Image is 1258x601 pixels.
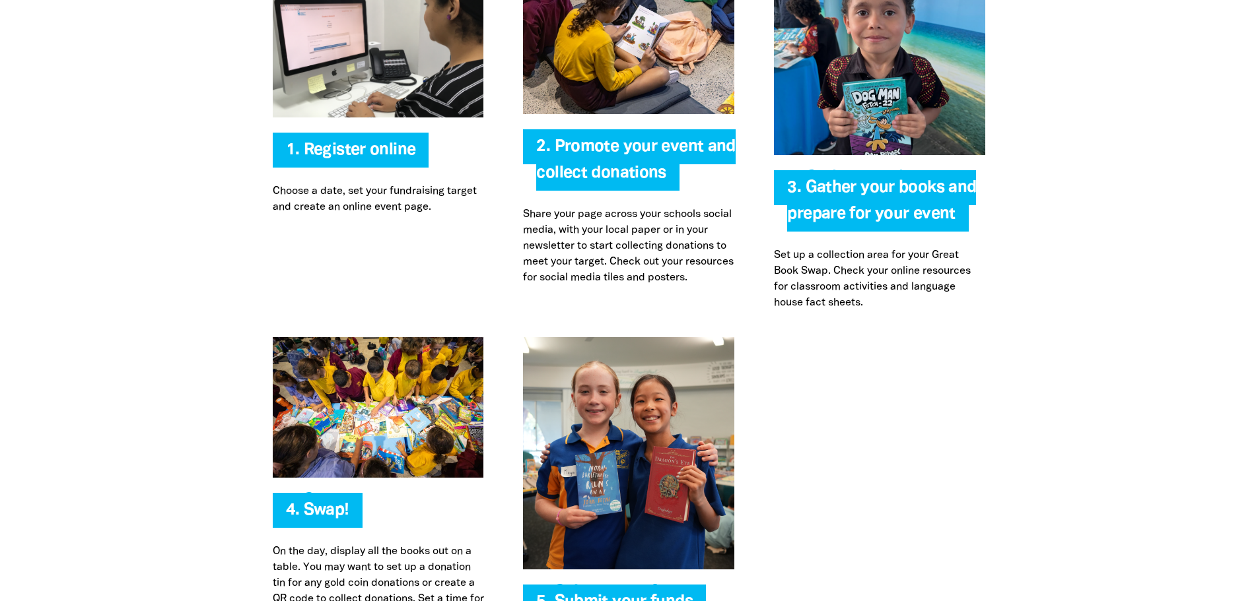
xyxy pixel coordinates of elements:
img: Swap! [273,337,484,478]
p: Choose a date, set your fundraising target and create an online event page. [273,183,484,215]
a: 1. Register online [286,142,416,158]
p: Set up a collection area for your Great Book Swap. Check your online resources for classroom acti... [774,247,985,311]
img: Submit your funds [523,337,734,569]
span: 2. Promote your event and collect donations [536,139,735,191]
p: Share your page across your schools social media, with your local paper or in your newsletter to ... [523,206,734,286]
span: 3. Gather your books and prepare for your event [787,180,976,232]
span: 4. Swap! [286,503,349,528]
